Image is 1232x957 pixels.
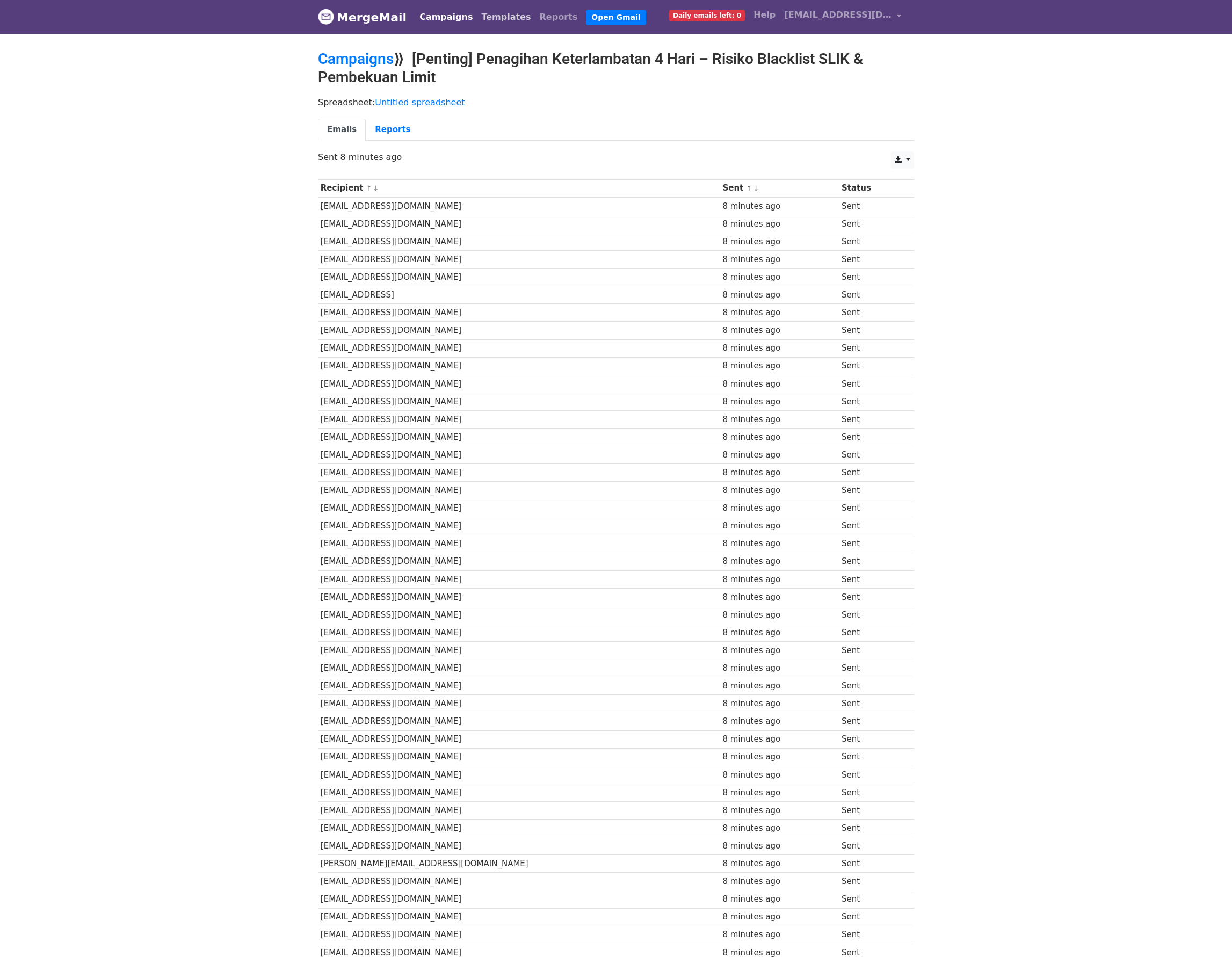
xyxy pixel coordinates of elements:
td: [EMAIL_ADDRESS][DOMAIN_NAME] [318,908,720,926]
td: [EMAIL_ADDRESS][DOMAIN_NAME] [318,535,720,553]
a: Campaigns [415,6,477,28]
td: [EMAIL_ADDRESS][DOMAIN_NAME] [318,926,720,944]
td: Sent [839,820,904,837]
div: 8 minutes ago [722,769,836,781]
td: [EMAIL_ADDRESS][DOMAIN_NAME] [318,482,720,499]
div: 8 minutes ago [722,627,836,639]
td: Sent [839,606,904,624]
div: 8 minutes ago [722,911,836,923]
td: Sent [839,517,904,535]
div: 8 minutes ago [722,484,836,497]
th: Status [839,179,904,197]
div: 8 minutes ago [722,733,836,745]
div: 8 minutes ago [722,804,836,817]
td: Sent [839,784,904,801]
td: [EMAIL_ADDRESS][DOMAIN_NAME] [318,375,720,393]
div: 8 minutes ago [722,431,836,444]
div: 8 minutes ago [722,698,836,710]
a: ↓ [753,184,759,192]
td: Sent [839,410,904,428]
td: Sent [839,215,904,233]
td: [EMAIL_ADDRESS][DOMAIN_NAME] [318,499,720,517]
div: 8 minutes ago [722,609,836,621]
span: Daily emails left: 0 [669,10,745,21]
span: [EMAIL_ADDRESS][DOMAIN_NAME] [784,9,892,21]
a: Reports [535,6,582,28]
a: MergeMail [318,6,407,28]
a: Open Gmail [586,10,646,25]
div: 8 minutes ago [722,822,836,835]
td: [EMAIL_ADDRESS][DOMAIN_NAME] [318,446,720,464]
td: [PERSON_NAME][EMAIL_ADDRESS][DOMAIN_NAME] [318,855,720,873]
a: Emails [318,119,366,141]
div: 8 minutes ago [722,378,836,390]
div: 8 minutes ago [722,538,836,550]
div: 8 minutes ago [722,574,836,586]
td: [EMAIL_ADDRESS][DOMAIN_NAME] [318,695,720,713]
td: [EMAIL_ADDRESS][DOMAIN_NAME] [318,837,720,855]
div: 8 minutes ago [722,502,836,514]
a: ↑ [366,184,372,192]
div: 8 minutes ago [722,875,836,888]
td: Sent [839,393,904,410]
td: [EMAIL_ADDRESS][DOMAIN_NAME] [318,304,720,322]
td: Sent [839,908,904,926]
td: [EMAIL_ADDRESS][DOMAIN_NAME] [318,713,720,730]
td: Sent [839,339,904,357]
p: Sent 8 minutes ago [318,151,914,163]
th: Sent [720,179,839,197]
td: Sent [839,624,904,642]
div: 8 minutes ago [722,644,836,657]
td: Sent [839,730,904,748]
td: [EMAIL_ADDRESS][DOMAIN_NAME] [318,766,720,784]
td: Sent [839,304,904,322]
p: Spreadsheet: [318,97,914,108]
td: [EMAIL_ADDRESS][DOMAIN_NAME] [318,464,720,482]
div: 8 minutes ago [722,414,836,426]
td: [EMAIL_ADDRESS][DOMAIN_NAME] [318,801,720,819]
td: Sent [839,926,904,944]
td: [EMAIL_ADDRESS][DOMAIN_NAME] [318,251,720,269]
td: [EMAIL_ADDRESS][DOMAIN_NAME] [318,624,720,642]
td: [EMAIL_ADDRESS][DOMAIN_NAME] [318,429,720,446]
th: Recipient [318,179,720,197]
div: 8 minutes ago [722,662,836,675]
td: [EMAIL_ADDRESS][DOMAIN_NAME] [318,659,720,677]
td: [EMAIL_ADDRESS][DOMAIN_NAME] [318,677,720,695]
a: Daily emails left: 0 [665,4,749,26]
td: Sent [839,535,904,553]
td: Sent [839,837,904,855]
iframe: Chat Widget [1178,905,1232,957]
div: 8 minutes ago [722,218,836,230]
td: [EMAIL_ADDRESS][DOMAIN_NAME] [318,269,720,286]
a: ↓ [373,184,379,192]
td: [EMAIL_ADDRESS][DOMAIN_NAME] [318,197,720,215]
a: Untitled spreadsheet [375,97,465,107]
a: ↑ [747,184,752,192]
a: Campaigns [318,50,394,68]
td: [EMAIL_ADDRESS][DOMAIN_NAME] [318,517,720,535]
td: Sent [839,748,904,766]
td: [EMAIL_ADDRESS][DOMAIN_NAME] [318,890,720,908]
div: 8 minutes ago [722,467,836,479]
div: 8 minutes ago [722,893,836,905]
td: Sent [839,695,904,713]
a: Reports [366,119,419,141]
div: 8 minutes ago [722,449,836,461]
div: 8 minutes ago [722,555,836,568]
td: [EMAIL_ADDRESS][DOMAIN_NAME] [318,570,720,588]
td: Sent [839,357,904,375]
a: Templates [477,6,535,28]
div: 8 minutes ago [722,360,836,372]
td: Sent [839,322,904,339]
div: 8 minutes ago [722,751,836,763]
td: [EMAIL_ADDRESS] [318,286,720,304]
td: [EMAIL_ADDRESS][DOMAIN_NAME] [318,606,720,624]
td: [EMAIL_ADDRESS][DOMAIN_NAME] [318,357,720,375]
td: Sent [839,570,904,588]
div: 8 minutes ago [722,200,836,213]
td: Sent [839,713,904,730]
td: Sent [839,677,904,695]
td: Sent [839,233,904,250]
div: 8 minutes ago [722,271,836,284]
